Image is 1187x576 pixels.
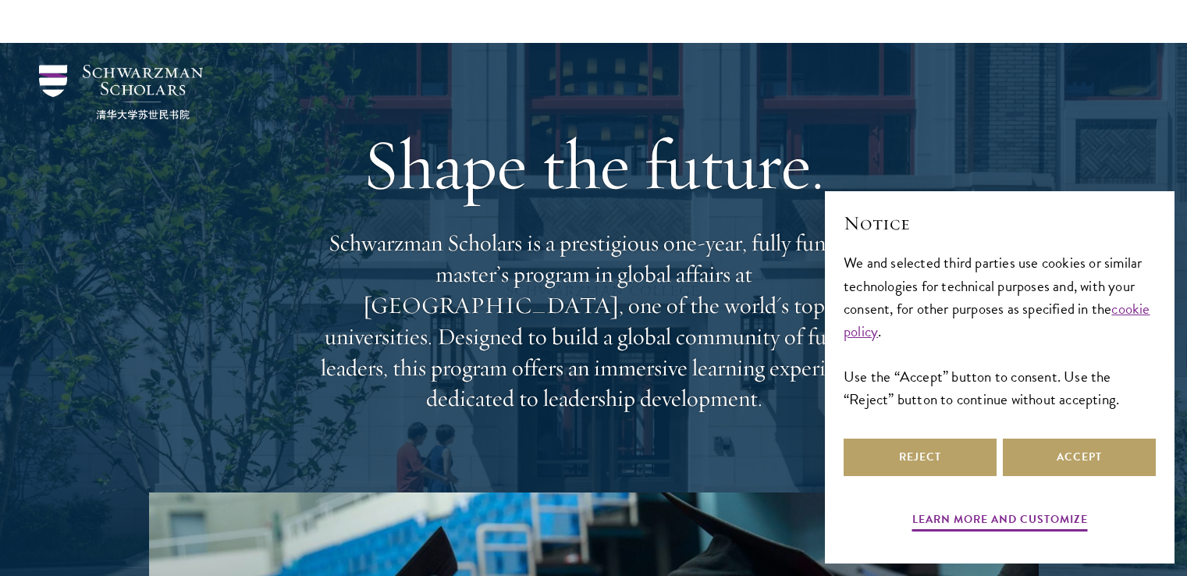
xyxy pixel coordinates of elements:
button: Learn more and customize [912,510,1088,534]
img: Schwarzman Scholars [39,65,203,119]
button: Reject [844,439,997,476]
div: We and selected third parties use cookies or similar technologies for technical purposes and, wit... [844,251,1156,410]
button: Accept [1003,439,1156,476]
h1: Shape the future. [313,121,875,208]
h2: Notice [844,210,1156,236]
a: cookie policy [844,297,1150,343]
p: Schwarzman Scholars is a prestigious one-year, fully funded master’s program in global affairs at... [313,228,875,414]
